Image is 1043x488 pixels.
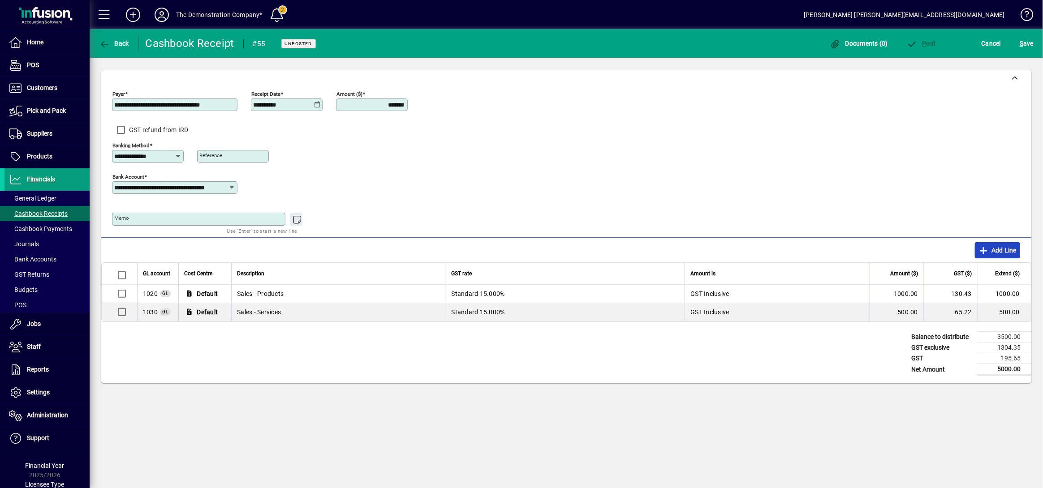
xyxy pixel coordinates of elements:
[1014,2,1032,31] a: Knowledge Base
[452,269,472,278] span: GST rate
[4,282,90,297] a: Budgets
[197,289,218,298] span: Default
[907,353,978,364] td: GST
[4,297,90,312] a: POS
[1017,35,1036,51] button: Save
[231,303,445,321] td: Sales - Services
[27,366,49,373] span: Reports
[9,256,56,263] span: Bank Accounts
[253,37,266,51] div: #55
[954,269,972,278] span: GST ($)
[9,240,39,248] span: Journals
[4,252,90,267] a: Bank Accounts
[978,342,1031,353] td: 1304.35
[227,226,297,236] mat-hint: Use 'Enter' to start a new line
[176,8,263,22] div: The Demonstration Company*
[197,308,218,317] span: Default
[162,309,168,314] span: GL
[9,301,26,308] span: POS
[27,411,68,419] span: Administration
[923,285,977,303] td: 130.43
[690,269,715,278] span: Amount is
[907,40,936,47] span: ost
[979,35,1004,51] button: Cancel
[231,285,445,303] td: Sales - Products
[9,271,49,278] span: GST Returns
[907,342,978,353] td: GST exclusive
[285,41,312,47] span: Unposted
[978,243,1017,257] span: Add Line
[978,364,1031,375] td: 5000.00
[27,107,66,114] span: Pick and Pack
[977,285,1031,303] td: 1000.00
[9,195,56,202] span: General Ledger
[114,215,129,221] mat-label: Memo
[9,286,38,293] span: Budgets
[4,191,90,206] a: General Ledger
[147,7,176,23] button: Profile
[237,269,264,278] span: Description
[978,353,1031,364] td: 195.65
[26,462,65,469] span: Financial Year
[446,285,685,303] td: Standard 15.000%
[336,91,362,97] mat-label: Amount ($)
[4,236,90,252] a: Journals
[9,225,72,232] span: Cashbook Payments
[905,35,938,51] button: Post
[685,303,870,321] td: GST Inclusive
[4,427,90,449] a: Support
[1020,36,1034,51] span: ave
[27,130,52,137] span: Suppliers
[112,174,144,180] mat-label: Bank Account
[975,242,1021,258] button: Add Line
[4,313,90,335] a: Jobs
[828,35,890,51] button: Documents (0)
[4,123,90,145] a: Suppliers
[26,481,65,488] span: Licensee Type
[4,206,90,221] a: Cashbook Receipts
[446,303,685,321] td: Standard 15.000%
[27,84,57,91] span: Customers
[4,77,90,99] a: Customers
[907,364,978,375] td: Net Amount
[143,269,170,278] span: GL account
[9,210,68,217] span: Cashbook Receipts
[685,285,870,303] td: GST Inclusive
[27,343,41,350] span: Staff
[143,289,158,298] span: Sales - Products
[97,35,131,51] button: Back
[4,336,90,358] a: Staff
[4,54,90,77] a: POS
[995,269,1020,278] span: Extend ($)
[27,61,39,68] span: POS
[184,269,212,278] span: Cost Centre
[127,125,189,134] label: GST refund from IRD
[143,308,158,317] span: Sales - Services
[1020,40,1023,47] span: S
[4,267,90,282] a: GST Returns
[146,36,234,51] div: Cashbook Receipt
[4,381,90,404] a: Settings
[4,359,90,381] a: Reports
[830,40,888,47] span: Documents (0)
[27,176,55,183] span: Financials
[251,91,280,97] mat-label: Receipt Date
[99,40,129,47] span: Back
[27,39,43,46] span: Home
[119,7,147,23] button: Add
[90,35,139,51] app-page-header-button: Back
[922,40,927,47] span: P
[162,291,168,296] span: GL
[27,320,41,327] span: Jobs
[27,389,50,396] span: Settings
[4,146,90,168] a: Products
[4,31,90,54] a: Home
[890,269,918,278] span: Amount ($)
[804,8,1005,22] div: [PERSON_NAME] [PERSON_NAME][EMAIL_ADDRESS][DOMAIN_NAME]
[982,36,1001,51] span: Cancel
[199,152,222,158] mat-label: Reference
[27,434,49,441] span: Support
[4,404,90,427] a: Administration
[977,303,1031,321] td: 500.00
[4,100,90,122] a: Pick and Pack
